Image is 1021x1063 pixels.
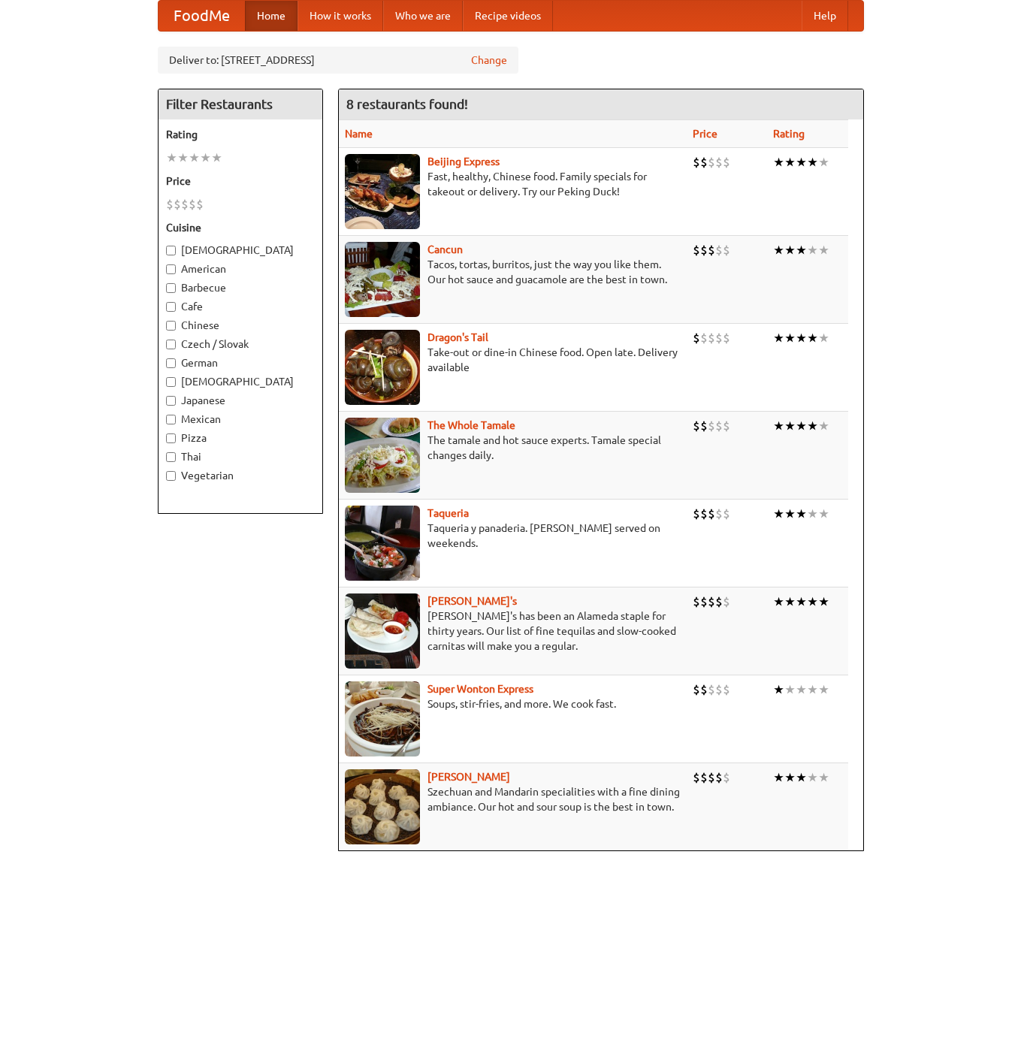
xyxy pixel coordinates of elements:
[427,331,488,343] b: Dragon's Tail
[700,330,708,346] li: $
[784,242,796,258] li: ★
[784,506,796,522] li: ★
[166,220,315,235] h5: Cuisine
[708,418,715,434] li: $
[708,242,715,258] li: $
[166,471,176,481] input: Vegetarian
[189,196,196,213] li: $
[796,769,807,786] li: ★
[463,1,553,31] a: Recipe videos
[784,330,796,346] li: ★
[723,593,730,610] li: $
[807,681,818,698] li: ★
[708,593,715,610] li: $
[298,1,383,31] a: How it works
[345,593,420,669] img: pedros.jpg
[796,418,807,434] li: ★
[693,242,700,258] li: $
[211,149,222,166] li: ★
[427,683,533,695] a: Super Wonton Express
[189,149,200,166] li: ★
[773,128,805,140] a: Rating
[796,242,807,258] li: ★
[818,681,829,698] li: ★
[796,681,807,698] li: ★
[345,769,420,844] img: shandong.jpg
[807,242,818,258] li: ★
[196,196,204,213] li: $
[166,283,176,293] input: Barbecue
[693,154,700,171] li: $
[166,127,315,142] h5: Rating
[345,681,420,756] img: superwonton.jpg
[818,593,829,610] li: ★
[345,433,681,463] p: The tamale and hot sauce experts. Tamale special changes daily.
[166,374,315,389] label: [DEMOGRAPHIC_DATA]
[723,330,730,346] li: $
[200,149,211,166] li: ★
[784,593,796,610] li: ★
[818,242,829,258] li: ★
[345,609,681,654] p: [PERSON_NAME]'s has been an Alameda staple for thirty years. Our list of fine tequilas and slow-c...
[715,681,723,698] li: $
[784,418,796,434] li: ★
[166,449,315,464] label: Thai
[174,196,181,213] li: $
[166,355,315,370] label: German
[345,154,420,229] img: beijing.jpg
[693,330,700,346] li: $
[166,393,315,408] label: Japanese
[715,506,723,522] li: $
[818,769,829,786] li: ★
[345,330,420,405] img: dragon.jpg
[166,412,315,427] label: Mexican
[723,769,730,786] li: $
[723,506,730,522] li: $
[166,415,176,424] input: Mexican
[427,419,515,431] a: The Whole Tamale
[708,154,715,171] li: $
[715,418,723,434] li: $
[345,257,681,287] p: Tacos, tortas, burritos, just the way you like them. Our hot sauce and guacamole are the best in ...
[166,430,315,445] label: Pizza
[345,169,681,199] p: Fast, healthy, Chinese food. Family specials for takeout or delivery. Try our Peking Duck!
[773,154,784,171] li: ★
[807,506,818,522] li: ★
[245,1,298,31] a: Home
[345,521,681,551] p: Taqueria y panaderia. [PERSON_NAME] served on weekends.
[723,242,730,258] li: $
[693,593,700,610] li: $
[723,418,730,434] li: $
[427,595,517,607] a: [PERSON_NAME]'s
[166,246,176,255] input: [DEMOGRAPHIC_DATA]
[166,468,315,483] label: Vegetarian
[158,47,518,74] div: Deliver to: [STREET_ADDRESS]
[427,507,469,519] a: Taqueria
[166,318,315,333] label: Chinese
[723,154,730,171] li: $
[166,358,176,368] input: German
[708,506,715,522] li: $
[471,53,507,68] a: Change
[166,299,315,314] label: Cafe
[796,506,807,522] li: ★
[427,156,500,168] a: Beijing Express
[166,337,315,352] label: Czech / Slovak
[807,593,818,610] li: ★
[818,154,829,171] li: ★
[693,681,700,698] li: $
[700,593,708,610] li: $
[166,264,176,274] input: American
[773,769,784,786] li: ★
[166,396,176,406] input: Japanese
[807,769,818,786] li: ★
[693,418,700,434] li: $
[166,302,176,312] input: Cafe
[427,243,463,255] a: Cancun
[708,769,715,786] li: $
[345,418,420,493] img: wholetamale.jpg
[796,330,807,346] li: ★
